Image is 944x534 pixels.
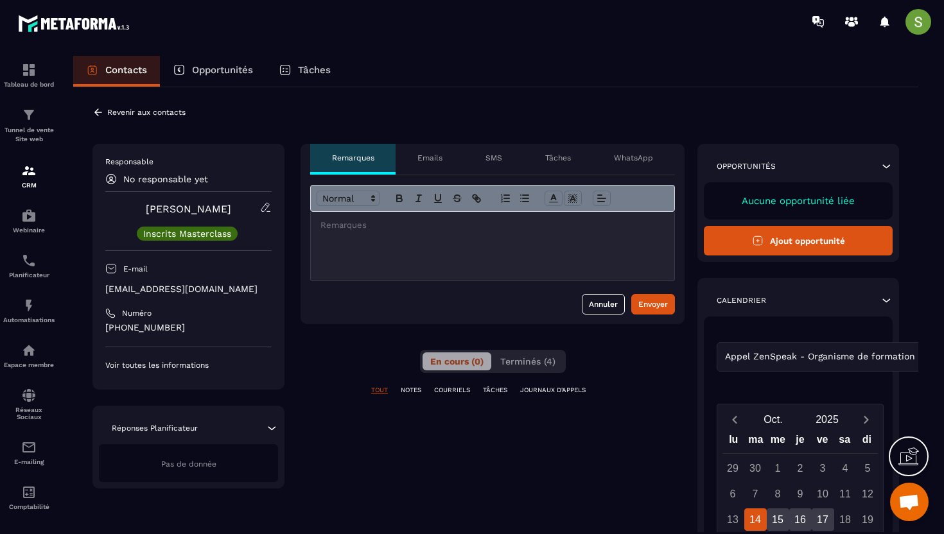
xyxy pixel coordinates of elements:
span: Terminés (4) [500,356,555,366]
button: Previous month [722,411,746,428]
button: Terminés (4) [493,352,563,370]
img: formation [21,163,37,178]
div: ma [745,431,767,453]
p: Responsable [105,157,272,167]
a: social-networksocial-networkRéseaux Sociaux [3,378,55,430]
div: je [789,431,812,453]
img: accountant [21,485,37,500]
p: Opportunités [192,64,253,76]
img: logo [18,12,134,35]
div: Ouvrir le chat [890,483,929,521]
button: En cours (0) [423,352,491,370]
img: formation [21,107,37,123]
p: Contacts [105,64,147,76]
p: No responsable yet [123,174,208,184]
a: [PERSON_NAME] [146,203,231,215]
p: Voir toutes les informations [105,360,272,370]
a: automationsautomationsEspace membre [3,333,55,378]
div: ve [811,431,834,453]
p: Tableau de bord [3,81,55,88]
p: Planificateur [3,271,55,279]
img: social-network [21,388,37,403]
p: Tâches [298,64,331,76]
p: Réseaux Sociaux [3,406,55,420]
p: Inscrits Masterclass [143,229,231,238]
p: WhatsApp [614,153,653,163]
a: formationformationTunnel de vente Site web [3,98,55,153]
div: 12 [857,483,879,505]
p: [PHONE_NUMBER] [105,322,272,334]
button: Ajout opportunité [704,226,893,255]
div: 7 [744,483,767,505]
p: SMS [485,153,502,163]
img: automations [21,298,37,313]
a: formationformationTableau de bord [3,53,55,98]
p: Aucune opportunité liée [717,195,880,207]
img: formation [21,62,37,78]
div: 15 [767,508,789,531]
div: 10 [812,483,834,505]
div: 6 [722,483,744,505]
p: Emails [417,153,442,163]
button: Annuler [582,294,625,314]
input: Search for option [918,350,927,364]
img: scheduler [21,253,37,268]
p: NOTES [401,386,421,395]
img: automations [21,343,37,358]
p: Revenir aux contacts [107,108,186,117]
a: Tâches [266,56,344,87]
a: schedulerschedulerPlanificateur [3,243,55,288]
span: Pas de donnée [161,460,216,469]
p: JOURNAUX D'APPELS [520,386,586,395]
div: 11 [834,483,857,505]
a: accountantaccountantComptabilité [3,475,55,520]
p: COURRIELS [434,386,470,395]
p: CRM [3,182,55,189]
div: 3 [812,457,834,479]
div: 13 [722,508,744,531]
p: E-mailing [3,458,55,465]
div: 19 [857,508,879,531]
div: lu [722,431,745,453]
p: Comptabilité [3,503,55,510]
p: Webinaire [3,227,55,234]
p: [EMAIL_ADDRESS][DOMAIN_NAME] [105,283,272,295]
div: 5 [857,457,879,479]
button: Next month [854,411,878,428]
p: E-mail [123,264,148,274]
div: 29 [722,457,744,479]
div: 16 [789,508,812,531]
p: Calendrier [717,295,766,306]
p: TOUT [371,386,388,395]
p: Réponses Planificateur [112,423,198,433]
a: automationsautomationsWebinaire [3,198,55,243]
p: Tâches [545,153,571,163]
p: Tunnel de vente Site web [3,126,55,144]
p: Remarques [332,153,374,163]
p: Automatisations [3,316,55,323]
button: Open years overlay [800,408,854,431]
div: 18 [834,508,857,531]
div: sa [834,431,856,453]
p: Espace membre [3,361,55,368]
a: emailemailE-mailing [3,430,55,475]
p: Opportunités [717,161,776,171]
img: automations [21,208,37,223]
a: Opportunités [160,56,266,87]
div: 2 [789,457,812,479]
img: email [21,440,37,455]
button: Open months overlay [746,408,800,431]
span: Appel ZenSpeak - Organisme de formation [722,350,918,364]
div: 9 [789,483,812,505]
div: 4 [834,457,857,479]
a: automationsautomationsAutomatisations [3,288,55,333]
button: Envoyer [631,294,675,314]
div: me [767,431,789,453]
a: formationformationCRM [3,153,55,198]
div: 17 [812,508,834,531]
div: 30 [744,457,767,479]
div: 8 [767,483,789,505]
span: En cours (0) [430,356,484,366]
div: 1 [767,457,789,479]
p: Numéro [122,308,152,318]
